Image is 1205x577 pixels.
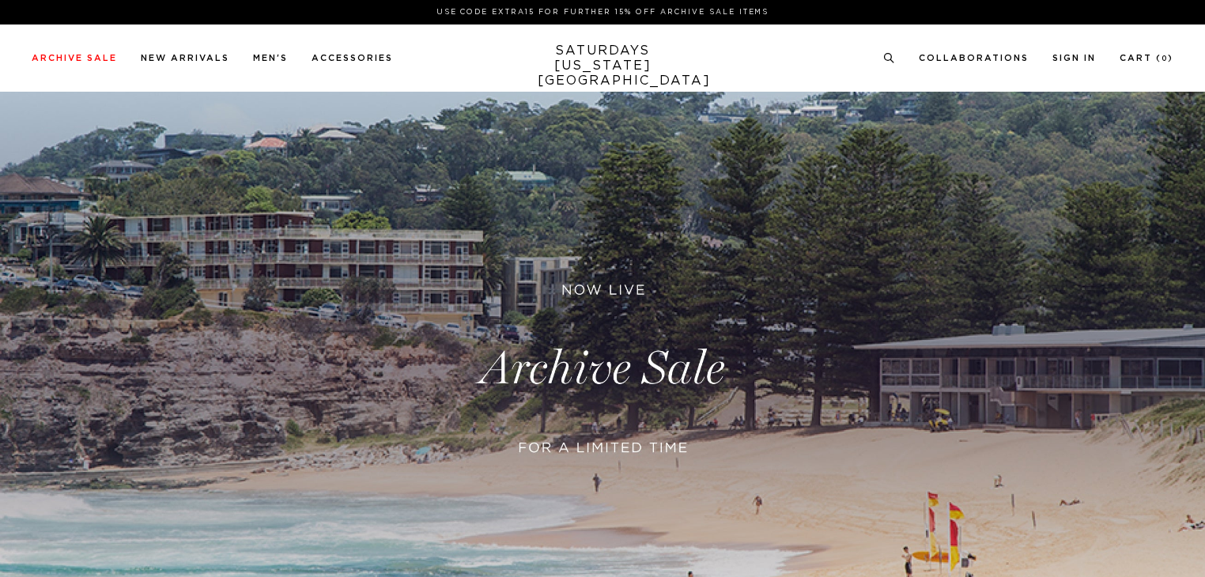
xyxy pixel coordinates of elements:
small: 0 [1162,55,1168,62]
a: New Arrivals [141,54,229,62]
a: Collaborations [919,54,1029,62]
a: Archive Sale [32,54,117,62]
a: Cart (0) [1120,54,1173,62]
a: SATURDAYS[US_STATE][GEOGRAPHIC_DATA] [538,43,668,89]
a: Sign In [1052,54,1096,62]
a: Men's [253,54,288,62]
a: Accessories [312,54,393,62]
p: Use Code EXTRA15 for Further 15% Off Archive Sale Items [38,6,1167,18]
